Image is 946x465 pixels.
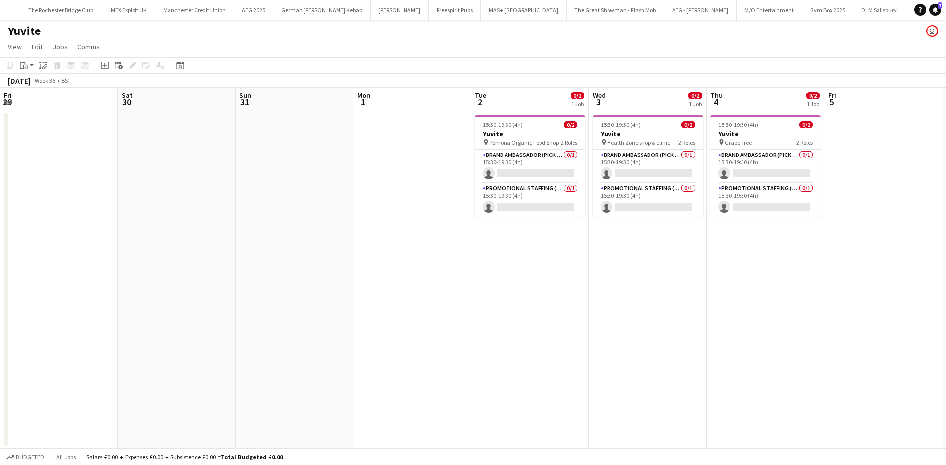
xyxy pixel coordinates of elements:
[593,129,703,138] h3: Yuvite
[429,0,481,20] button: Freespirit Pubs
[4,91,12,100] span: Fri
[489,139,559,146] span: Pomona Organic Food Shop
[483,121,523,128] span: 15:30-19:30 (4h)
[86,453,283,461] div: Salary £0.00 + Expenses £0.00 + Subsistence £0.00 =
[593,91,606,100] span: Wed
[475,91,486,100] span: Tue
[273,0,371,20] button: German [PERSON_NAME] Kebab
[77,42,100,51] span: Comms
[718,121,758,128] span: 15:30-19:30 (4h)
[593,150,703,183] app-card-role: Brand Ambassador (Pick up)0/115:30-19:30 (4h)
[710,129,821,138] h3: Yuvite
[357,91,370,100] span: Mon
[710,91,723,100] span: Thu
[122,91,133,100] span: Sat
[475,115,585,217] app-job-card: 15:30-19:30 (4h)0/2Yuvite Pomona Organic Food Shop2 RolesBrand Ambassador (Pick up)0/115:30-19:30...
[8,76,31,86] div: [DATE]
[16,454,44,461] span: Budgeted
[371,0,429,20] button: [PERSON_NAME]
[725,139,752,146] span: Grape Tree
[33,77,57,84] span: Week 35
[796,139,813,146] span: 2 Roles
[101,0,155,20] button: IMEX Exploit UK
[710,183,821,217] app-card-role: Promotional Staffing (Brand Ambassadors)0/115:30-19:30 (4h)
[564,121,577,128] span: 0/2
[238,96,251,108] span: 31
[120,96,133,108] span: 30
[155,0,234,20] button: Manchester Credit Union
[938,2,942,9] span: 7
[799,121,813,128] span: 0/2
[571,100,584,108] div: 1 Job
[807,100,819,108] div: 1 Job
[710,150,821,183] app-card-role: Brand Ambassador (Pick up)0/115:30-19:30 (4h)
[5,452,46,463] button: Budgeted
[593,183,703,217] app-card-role: Promotional Staffing (Brand Ambassadors)0/115:30-19:30 (4h)
[234,0,273,20] button: AEG 2025
[929,4,941,16] a: 7
[806,92,820,99] span: 0/2
[678,139,695,146] span: 2 Roles
[221,453,283,461] span: Total Budgeted £0.00
[926,25,938,37] app-user-avatar: Ellie Allen
[53,42,68,51] span: Jobs
[737,0,802,20] button: M/O Entertainment
[475,150,585,183] app-card-role: Brand Ambassador (Pick up)0/115:30-19:30 (4h)
[8,24,41,38] h1: Yuvite
[61,77,71,84] div: BST
[54,453,78,461] span: All jobs
[8,42,22,51] span: View
[709,96,723,108] span: 4
[688,92,702,99] span: 0/2
[681,121,695,128] span: 0/2
[567,0,664,20] button: The Great Showman - Flash Mob
[601,121,641,128] span: 15:30-19:30 (4h)
[828,91,836,100] span: Fri
[475,129,585,138] h3: Yuvite
[20,0,101,20] button: The Rochester Bridge Club
[710,115,821,217] app-job-card: 15:30-19:30 (4h)0/2Yuvite Grape Tree2 RolesBrand Ambassador (Pick up)0/115:30-19:30 (4h) Promotio...
[827,96,836,108] span: 5
[32,42,43,51] span: Edit
[607,139,670,146] span: Health Zone shop & clinic
[475,183,585,217] app-card-role: Promotional Staffing (Brand Ambassadors)0/115:30-19:30 (4h)
[73,40,103,53] a: Comms
[28,40,47,53] a: Edit
[561,139,577,146] span: 2 Roles
[356,96,370,108] span: 1
[689,100,702,108] div: 1 Job
[802,0,853,20] button: Gym Box 2025
[571,92,584,99] span: 0/2
[591,96,606,108] span: 3
[2,96,12,108] span: 29
[239,91,251,100] span: Sun
[593,115,703,217] app-job-card: 15:30-19:30 (4h)0/2Yuvite Health Zone shop & clinic2 RolesBrand Ambassador (Pick up)0/115:30-19:3...
[473,96,486,108] span: 2
[481,0,567,20] button: MAS+ [GEOGRAPHIC_DATA]
[664,0,737,20] button: AEG - [PERSON_NAME]
[49,40,71,53] a: Jobs
[853,0,905,20] button: DLM Salisbury
[4,40,26,53] a: View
